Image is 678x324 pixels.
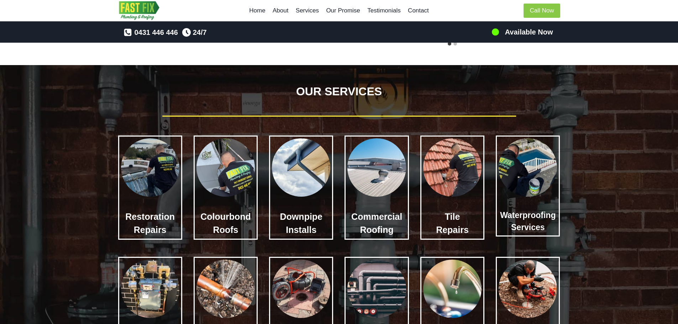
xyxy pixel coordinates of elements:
[269,2,292,19] a: About
[453,42,457,46] button: Go to slide 2
[196,210,255,237] h3: Colourbond Roofs
[322,2,364,19] a: Our Promise
[246,2,432,19] nav: Primary Navigation
[121,210,179,237] h4: Restoration Repairs
[499,209,557,234] h3: Waterproofing Services
[272,210,330,237] h3: Downpipe Installs
[292,2,323,19] a: Services
[246,2,269,19] a: Home
[404,2,432,19] a: Contact
[491,28,500,36] img: 100-percents.png
[505,27,553,37] h5: Available Now
[118,83,560,100] h1: OUR SERVICES
[364,2,404,19] a: Testimonials
[448,42,451,46] button: Go to slide 1
[345,41,560,47] ul: Select a slide to show
[123,27,178,38] a: 0431 446 446
[347,210,406,237] h3: Commercial Roofing
[423,210,482,237] h3: Tile Repairs
[134,27,178,38] span: 0431 446 446
[524,4,560,18] a: Call Now
[193,27,207,38] span: 24/7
